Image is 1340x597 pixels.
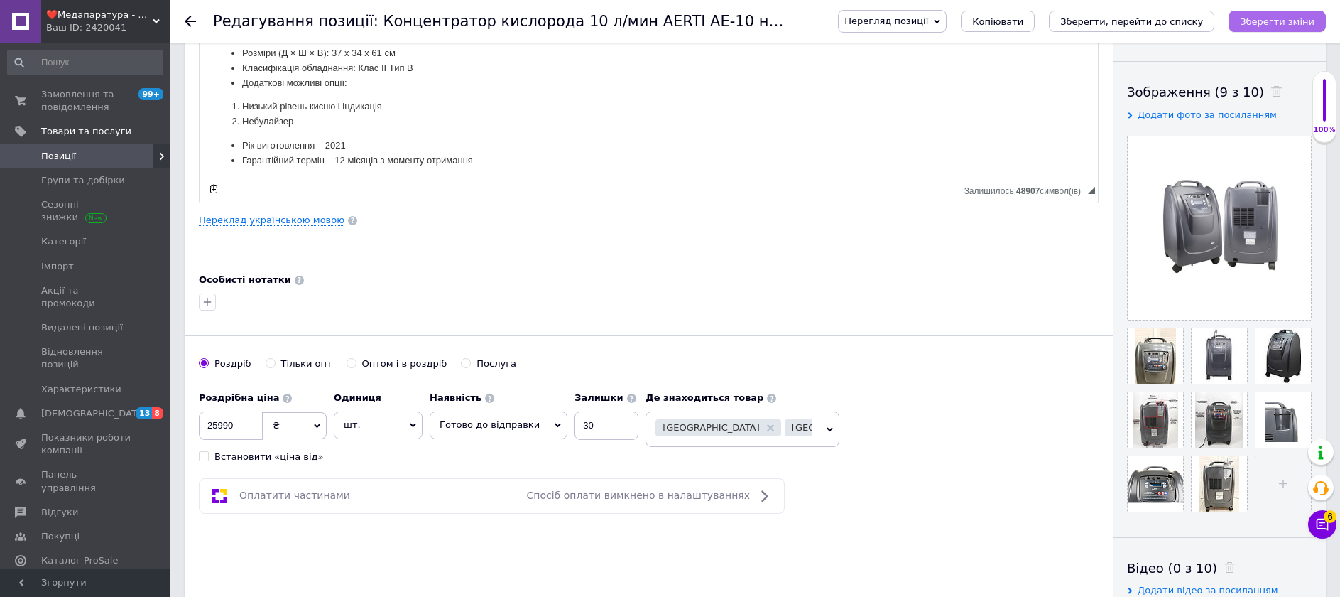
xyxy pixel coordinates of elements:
[43,31,856,46] li: Робоча температура: 5 ° С – 40 ° С
[41,198,131,224] span: Сезонні знижки
[362,357,447,370] div: Оптом і в роздріб
[1088,187,1095,194] span: Потягніть для зміни розмірів
[1229,11,1326,32] button: Зберегти зміни
[574,412,638,440] input: -
[961,11,1035,32] button: Копіювати
[41,235,86,248] span: Категорії
[199,215,344,226] a: Переклад українською мовою
[792,423,889,432] span: [GEOGRAPHIC_DATA]
[41,345,131,371] span: Відновлення позицій
[41,174,125,187] span: Групи та добірки
[43,2,856,17] li: РК дисплей: нормальний, загальний час роботи, високий / низький тиск, низький рівень кисню (опція...
[41,431,131,457] span: Показники роботи компанії
[214,451,324,463] div: Встановити «ціна від»
[41,260,74,273] span: Імпорт
[41,468,131,494] span: Панель управління
[43,139,856,154] li: Рік виготовлення – 2021
[574,392,623,403] b: Залишки
[43,46,856,61] li: Розміри (Д × Ш × В): 37 х 34 х 61 см
[334,412,423,439] span: шт.
[41,125,131,138] span: Товари та послуги
[1240,16,1314,27] i: Зберегти зміни
[213,13,851,30] h1: Редагування позиції: Концентратор кислорода 10 л/мин AЕRTI АЕ-10 на 2 потока
[185,16,196,27] div: Повернутися назад
[199,392,279,403] b: Роздрібна ціна
[43,76,856,91] li: Додаткові можливі опції:
[41,530,80,543] span: Покупці
[1313,125,1336,135] div: 100%
[41,88,131,114] span: Замовлення та повідомлення
[273,420,280,431] span: ₴
[43,154,856,168] li: Гарантійний термін – 12 місяців з моменту отримання
[663,423,760,432] span: [GEOGRAPHIC_DATA]
[844,16,928,26] span: Перегляд позиції
[43,61,856,76] li: Класифікація обладнання: Клас II Тип B
[1138,109,1277,120] span: Додати фото за посиланням
[334,392,381,403] b: Одиниця
[430,392,481,403] b: Наявність
[7,50,163,75] input: Пошук
[440,419,540,430] span: Готово до відправки
[138,88,163,100] span: 99+
[46,9,153,21] span: ❤️Медапаратура - Медтехніка Низьких Цін ✅
[41,554,118,567] span: Каталог ProSale
[46,21,170,34] div: Ваш ID: 2420041
[41,321,123,334] span: Видалені позиції
[281,357,332,370] div: Тільки опт
[43,16,856,31] li: Тривога: відмова харчування, високий / низький тиск
[239,490,350,501] span: Оплатити частинами
[214,357,251,370] div: Роздріб
[152,407,163,419] span: 8
[41,407,146,420] span: [DEMOGRAPHIC_DATA]
[1060,16,1203,27] i: Зберегти, перейти до списку
[476,357,516,370] div: Послуга
[43,114,856,129] li: Небулайзер
[206,181,222,197] a: Зробити резервну копію зараз
[43,99,856,114] li: Низький рівень кисню і індикація
[527,490,750,501] span: Спосіб оплати вимкнено в налаштуваннях
[1127,561,1217,576] span: Відео (0 з 10)
[1049,11,1214,32] button: Зберегти, перейти до списку
[972,16,1023,27] span: Копіювати
[1324,510,1336,523] span: 6
[41,506,78,519] span: Відгуки
[1127,83,1312,101] div: Зображення (9 з 10)
[1312,71,1336,143] div: 100% Якість заповнення
[136,407,152,419] span: 13
[41,150,76,163] span: Позиції
[199,274,291,285] b: Особисті нотатки
[41,284,131,310] span: Акції та промокоди
[646,392,763,403] b: Де знаходиться товар
[1138,585,1278,596] span: Додати відео за посиланням
[1308,510,1336,539] button: Чат з покупцем6
[41,383,121,396] span: Характеристики
[964,183,1088,196] div: Кiлькiсть символiв
[1016,186,1040,196] span: 48907
[199,412,263,440] input: 0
